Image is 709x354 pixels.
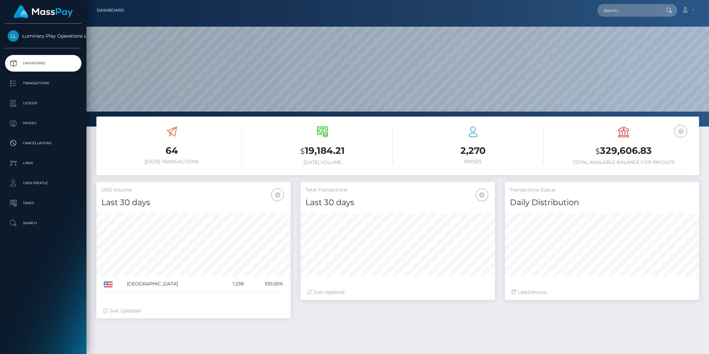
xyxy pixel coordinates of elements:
p: Links [8,158,79,168]
a: Transactions [5,75,81,92]
a: Links [5,155,81,172]
h5: USD Volume [101,187,286,193]
a: Dashboard [97,3,124,17]
h6: Payees [403,159,543,165]
h3: 2,270 [403,144,543,157]
p: Transactions [8,78,79,88]
h5: Transactions Status [510,187,694,193]
span: 24 [528,289,533,295]
h4: Daily Distribution [510,197,694,208]
td: 1,338 [219,276,246,292]
a: Payees [5,115,81,132]
div: Just Updated [103,307,284,314]
div: Just Updated [307,289,488,296]
small: $ [595,147,600,156]
img: US.png [104,281,113,287]
td: 100.00% [246,276,286,292]
h5: Total Transactions [305,187,490,193]
td: [GEOGRAPHIC_DATA] [125,276,219,292]
div: Last hours [512,289,692,296]
img: MassPay Logo [14,5,73,18]
h6: [DATE] Transactions [101,159,242,165]
a: Dashboard [5,55,81,72]
h4: Last 30 days [305,197,490,208]
img: Luminary Play Operations Limited [8,30,19,42]
h3: 19,184.21 [252,144,393,158]
h4: Last 30 days [101,197,286,208]
p: Cancellations [8,138,79,148]
a: User Profile [5,175,81,191]
p: Search [8,218,79,228]
p: Payees [8,118,79,128]
p: Ledger [8,98,79,108]
a: Cancellations [5,135,81,152]
input: Search... [597,4,660,17]
a: Taxes [5,195,81,211]
h6: [DATE] Volume [252,160,393,165]
p: Dashboard [8,58,79,68]
span: Luminary Play Operations Limited [5,33,81,39]
p: Taxes [8,198,79,208]
a: Ledger [5,95,81,112]
a: Search [5,215,81,231]
small: $ [300,147,305,156]
h6: Total Available Balance for Payouts [553,160,694,165]
h3: 64 [101,144,242,157]
p: User Profile [8,178,79,188]
h3: 329,606.83 [553,144,694,158]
